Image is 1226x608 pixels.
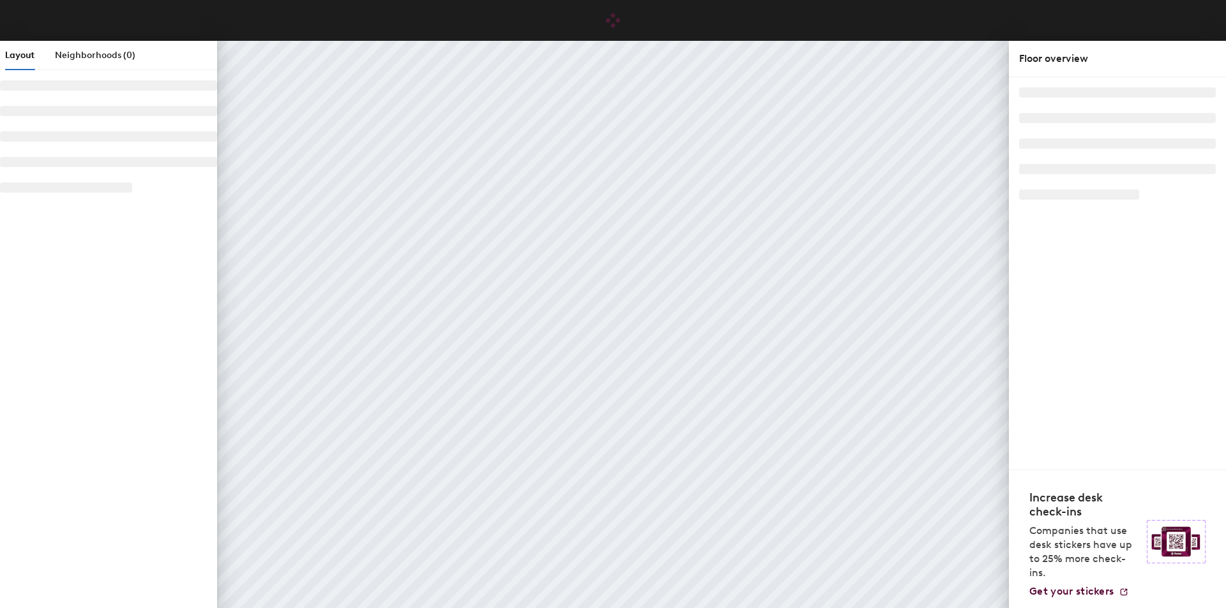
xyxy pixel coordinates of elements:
span: Layout [5,50,34,61]
h4: Increase desk check-ins [1029,491,1139,519]
a: Get your stickers [1029,585,1129,598]
p: Companies that use desk stickers have up to 25% more check-ins. [1029,524,1139,580]
span: Get your stickers [1029,585,1114,597]
img: Sticker logo [1147,520,1206,563]
span: Neighborhoods (0) [55,50,135,61]
div: Floor overview [1019,51,1216,66]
